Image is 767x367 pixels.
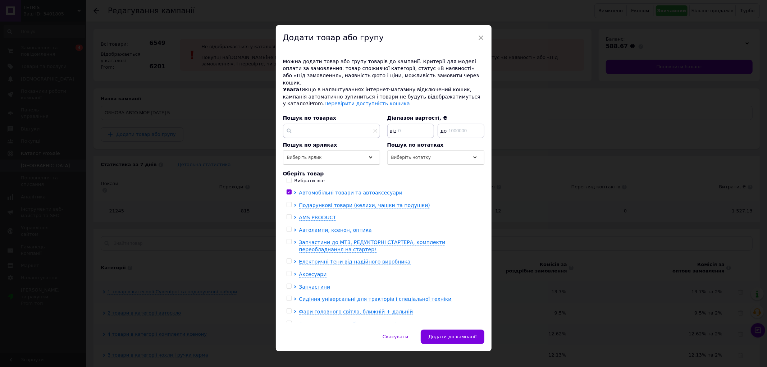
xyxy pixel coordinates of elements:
span: × [478,32,484,44]
span: Виберіть ярлик [287,155,322,160]
div: Додати товар або групу [276,25,492,51]
span: Пошук по нотатках [387,142,444,148]
input: 1000000 [438,124,484,138]
span: до [438,127,447,134]
span: Подарункові товари (келихи, чашки та подушки) [299,202,430,208]
span: Виберіть нотатку [391,155,431,160]
span: Додати до кампанії [428,334,476,339]
span: Фари головного світла, ближній + дальній [299,309,413,315]
span: Увага! [283,87,302,92]
button: Скасувати [375,330,416,344]
input: 0 [387,124,434,138]
span: Запчастини [299,284,330,290]
span: Запчастини до МТЗ, РЕДУКТОРНІ СТАРТЕРА, комплекти переобладнання на стартер! [299,239,446,252]
span: Пошук по ярликах [283,142,337,148]
span: Оберіть товар [283,171,324,176]
span: Фари додаткового або головного світла [299,321,406,327]
span: Скасувати [383,334,408,339]
a: Перевірити доступність кошика [324,101,410,106]
span: Автолампи, ксенон, оптика [299,227,372,233]
span: AMS PRODUCT [299,215,337,220]
span: від [388,127,397,134]
span: Діапазон вартості, ₴ [387,115,448,121]
div: Вибрати все [295,178,325,184]
span: Автомобільні товари та автоаксесуари [299,190,403,196]
span: Пошук по товарах [283,115,336,121]
button: Додати до кампанії [421,330,484,344]
div: Можна додати товар або групу товарів до кампанії. Критерії для моделі оплати за замовлення: товар... [283,58,484,86]
div: Якщо в налаштуваннях інтернет-магазину відключений кошик, кампанія автоматично зупиниться і товар... [283,86,484,107]
span: Аксесуари [299,271,327,277]
span: Електричні Тени від надійного виробника [299,259,411,265]
span: Сидіння універсальні для тракторів і спеціальної техніки [299,296,452,302]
